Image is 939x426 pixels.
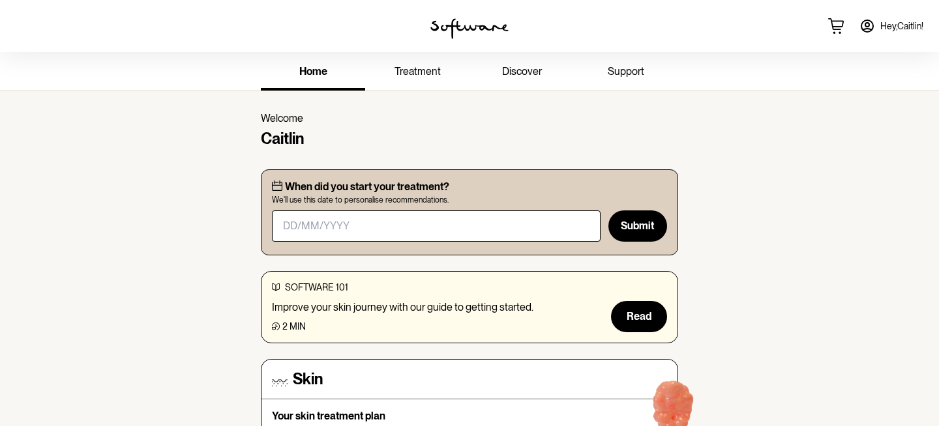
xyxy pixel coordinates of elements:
span: software 101 [285,282,348,292]
span: We'll use this date to personalise recommendations. [272,195,667,205]
a: Hey,Caitlin! [852,10,931,42]
span: support [608,65,644,78]
span: treatment [395,65,441,78]
p: When did you start your treatment? [285,180,449,193]
h4: Skin [293,370,323,389]
h4: Caitlin [261,130,678,149]
img: software logo [430,18,509,39]
a: discover [469,55,574,91]
span: Read [627,310,651,322]
span: Hey, Caitlin ! [880,21,923,32]
input: DD/MM/YYYY [272,210,601,242]
p: Welcome [261,112,678,124]
span: Submit [621,220,654,232]
a: support [574,55,678,91]
button: Read [611,301,667,332]
span: home [299,65,327,78]
span: 2 min [282,321,306,332]
button: Submit [608,210,667,242]
span: discover [502,65,542,78]
a: treatment [365,55,469,91]
p: Improve your skin journey with our guide to getting started. [272,301,533,313]
p: Your skin treatment plan [272,410,667,422]
a: home [261,55,365,91]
